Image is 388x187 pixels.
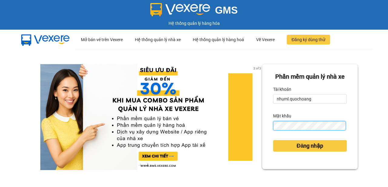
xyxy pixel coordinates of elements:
[254,64,262,170] button: next slide / item
[256,30,275,49] div: Về Vexere
[135,30,181,49] div: Hệ thống quản lý nhà xe
[2,20,386,27] div: Hệ thống quản lý hàng hóa
[152,163,155,165] li: slide item 3
[150,9,238,14] a: GMS
[273,72,347,81] div: Phần mềm quản lý nhà xe
[273,94,347,104] input: Tài khoản
[273,84,291,94] label: Tài khoản
[292,36,325,43] span: Đăng ký dùng thử
[30,64,39,170] button: previous slide / item
[215,5,238,16] span: GMS
[287,35,330,44] button: Đăng ký dùng thử
[273,121,346,130] input: Mật khẩu
[273,111,291,121] label: Mật khẩu
[81,30,123,49] div: Mở bán vé trên Vexere
[145,163,148,165] li: slide item 2
[252,64,262,72] p: 2 of 3
[296,142,323,150] span: Đăng nhập
[193,30,244,49] div: Hệ thống quản lý hàng hoá
[273,140,347,152] button: Đăng nhập
[150,3,210,16] img: logo 2
[138,163,140,165] li: slide item 1
[15,30,76,50] img: mbUUG5Q.png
